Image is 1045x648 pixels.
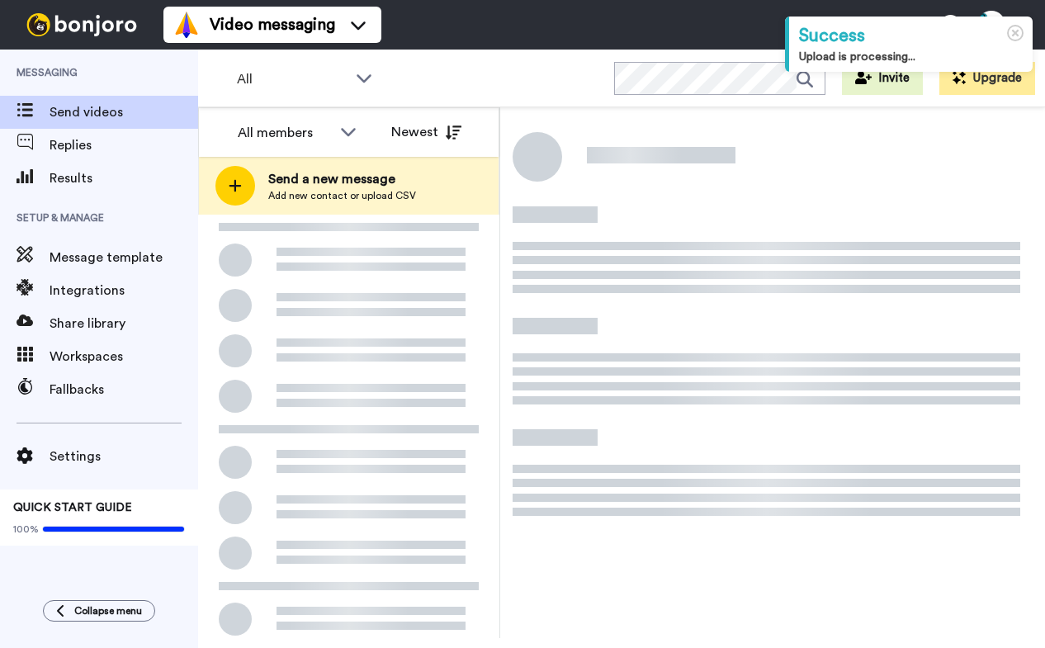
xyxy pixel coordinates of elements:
img: bj-logo-header-white.svg [20,13,144,36]
span: Collapse menu [74,604,142,617]
span: 100% [13,523,39,536]
button: Newest [379,116,474,149]
span: Workspaces [50,347,198,367]
div: Upload is processing... [799,49,1023,65]
span: Fallbacks [50,380,198,400]
span: QUICK START GUIDE [13,502,132,513]
span: Send videos [50,102,198,122]
span: Share library [50,314,198,333]
span: Results [50,168,198,188]
span: Replies [50,135,198,155]
span: Settings [50,447,198,466]
span: Message template [50,248,198,267]
span: Integrations [50,281,198,300]
span: Send a new message [268,169,416,189]
button: Invite [842,62,923,95]
div: All members [238,123,332,143]
span: All [237,69,348,89]
span: Video messaging [210,13,335,36]
img: vm-color.svg [173,12,200,38]
button: Upgrade [939,62,1035,95]
div: Success [799,23,1023,49]
span: Add new contact or upload CSV [268,189,416,202]
button: Collapse menu [43,600,155,622]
